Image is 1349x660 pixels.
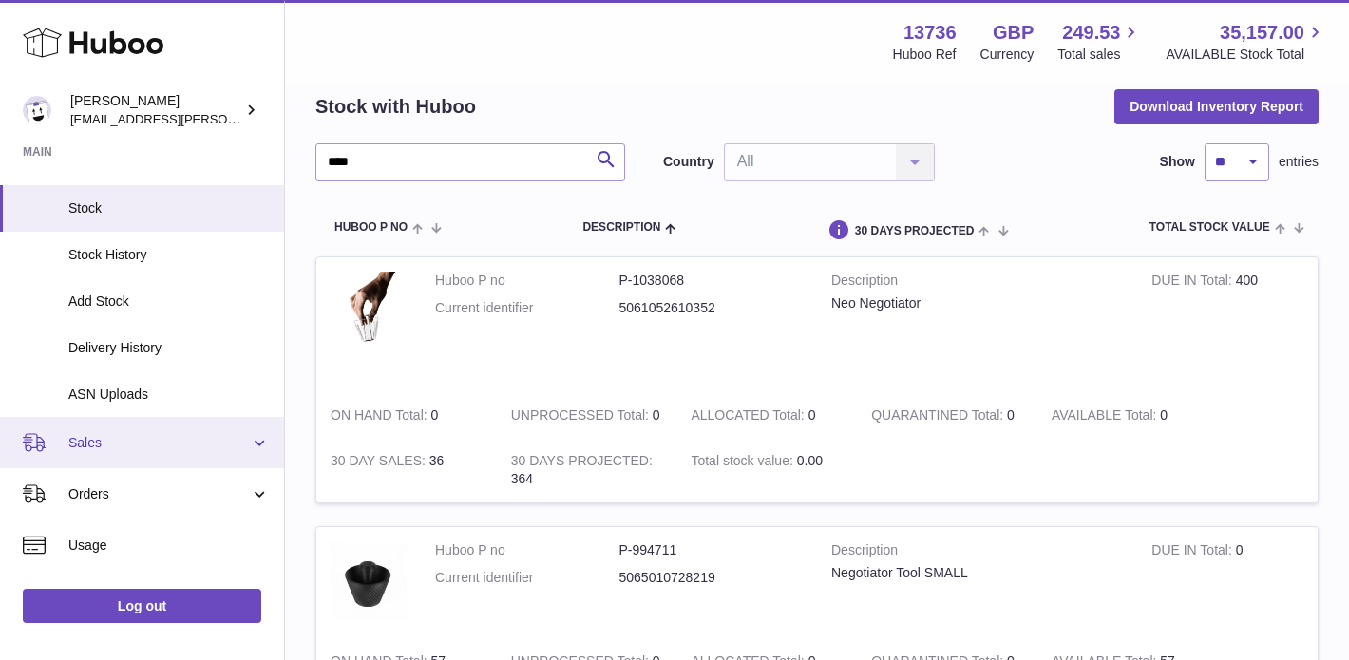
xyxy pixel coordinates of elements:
[1151,542,1235,562] strong: DUE IN Total
[1279,153,1319,171] span: entries
[980,46,1035,64] div: Currency
[619,541,804,559] dd: P-994711
[691,407,807,427] strong: ALLOCATED Total
[331,453,429,473] strong: 30 DAY SALES
[331,272,407,373] img: product image
[691,453,796,473] strong: Total stock value
[797,453,823,468] span: 0.00
[1220,20,1304,46] span: 35,157.00
[68,339,270,357] span: Delivery History
[871,407,1007,427] strong: QUARANTINED Total
[619,569,804,587] dd: 5065010728219
[1149,221,1270,234] span: Total stock value
[663,153,714,171] label: Country
[1137,257,1318,392] td: 400
[68,292,270,311] span: Add Stock
[435,569,619,587] dt: Current identifier
[619,299,804,317] dd: 5061052610352
[831,294,1123,312] div: Neo Negotiator
[1052,407,1160,427] strong: AVAILABLE Total
[511,453,653,473] strong: 30 DAYS PROJECTED
[1007,407,1015,423] span: 0
[331,541,407,619] img: product image
[1037,392,1218,439] td: 0
[619,272,804,290] dd: P-1038068
[435,299,619,317] dt: Current identifier
[1114,89,1319,123] button: Download Inventory Report
[68,386,270,404] span: ASN Uploads
[68,434,250,452] span: Sales
[68,246,270,264] span: Stock History
[316,438,497,502] td: 36
[1166,20,1326,64] a: 35,157.00 AVAILABLE Stock Total
[435,541,619,559] dt: Huboo P no
[23,96,51,124] img: horia@orea.uk
[1166,46,1326,64] span: AVAILABLE Stock Total
[1057,20,1142,64] a: 249.53 Total sales
[903,20,957,46] strong: 13736
[331,407,431,427] strong: ON HAND Total
[1062,20,1120,46] span: 249.53
[497,438,677,502] td: 364
[676,392,857,439] td: 0
[70,92,241,128] div: [PERSON_NAME]
[497,392,677,439] td: 0
[993,20,1034,46] strong: GBP
[315,94,476,120] h2: Stock with Huboo
[855,225,975,237] span: 30 DAYS PROJECTED
[831,541,1123,564] strong: Description
[316,392,497,439] td: 0
[582,221,660,234] span: Description
[70,111,381,126] span: [EMAIL_ADDRESS][PERSON_NAME][DOMAIN_NAME]
[511,407,653,427] strong: UNPROCESSED Total
[893,46,957,64] div: Huboo Ref
[334,221,408,234] span: Huboo P no
[23,589,261,623] a: Log out
[1137,527,1318,638] td: 0
[435,272,619,290] dt: Huboo P no
[1151,273,1235,292] strong: DUE IN Total
[831,564,1123,582] div: Negotiator Tool SMALL
[1057,46,1142,64] span: Total sales
[68,537,270,555] span: Usage
[1160,153,1195,171] label: Show
[68,485,250,503] span: Orders
[68,199,270,217] span: Stock
[831,272,1123,294] strong: Description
